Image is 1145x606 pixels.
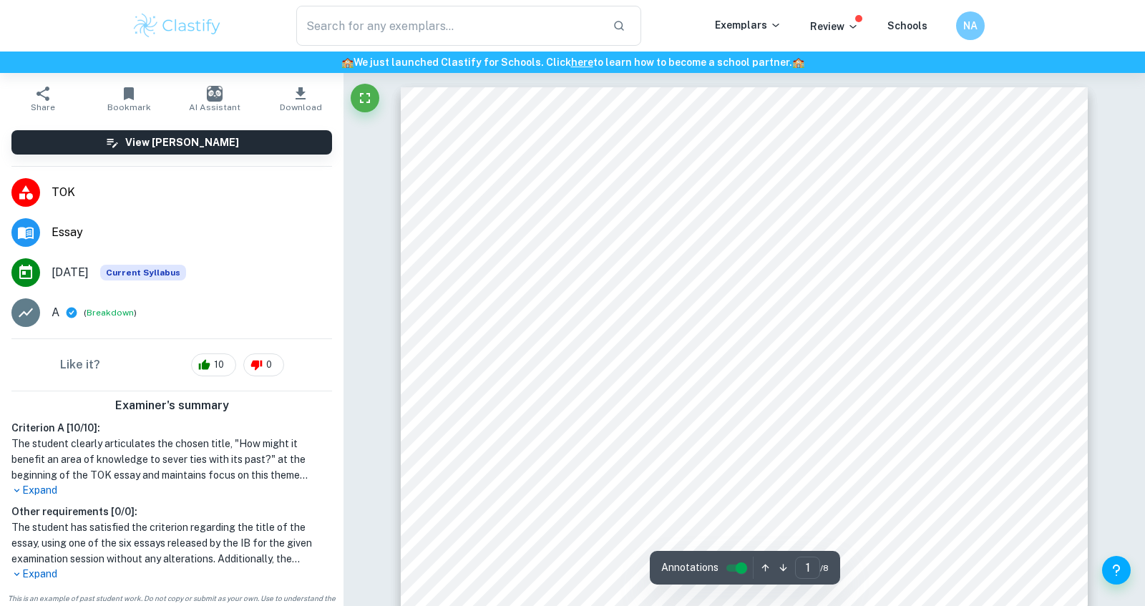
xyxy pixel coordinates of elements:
[11,436,332,483] h1: The student clearly articulates the chosen title, "How might it benefit an area of knowledge to s...
[86,79,172,119] button: Bookmark
[1102,556,1131,585] button: Help and Feedback
[484,571,912,585] span: explore and understand our physical world and the laws that govern it
[11,130,332,155] button: View [PERSON_NAME]
[243,353,284,376] div: 0
[125,135,239,150] h6: View [PERSON_NAME]
[484,411,1005,425] span: discussion, benefits will refer to the advantages or profits gained from the acquisition,
[571,57,593,68] a: here
[52,264,89,281] span: [DATE]
[6,397,338,414] h6: Examiner's summary
[810,19,859,34] p: Review
[296,6,601,46] input: Search for any exemplars...
[87,306,134,319] button: Breakdown
[484,444,1005,457] span: application and sharing of knowledge, whilst <severing ties with the past= is defined as
[258,79,343,119] button: Download
[11,420,332,436] h6: Criterion A [ 10 / 10 ]:
[621,253,688,266] span: undergone
[484,197,816,210] span: Discuss with reference to two areas of knowledge.
[3,54,1142,70] h6: We just launched Clastify for Schools. Click to learn how to become a school partner.
[31,102,55,112] span: Share
[11,519,332,567] h1: The student has satisfied the criterion regarding the title of the essay, using one of the six es...
[107,102,151,112] span: Bookmark
[206,358,232,372] span: 10
[100,265,186,280] span: Current Syllabus
[697,253,759,266] span: numerous
[956,11,985,40] button: NA
[528,380,540,394] span: of
[694,380,717,394] span: and
[207,86,223,102] img: AI Assistant
[984,380,1005,394] span: this
[60,356,100,373] h6: Like it?
[11,504,332,519] h6: Other requirements [ 0 / 0 ]:
[932,253,946,266] span: by
[484,253,572,266] span: understanding
[280,102,322,112] span: Download
[484,284,1005,298] span: progress and ingenious advancements that have served as foundational principles of
[820,562,829,575] span: / 8
[715,17,781,33] p: Exemplars
[484,539,1005,553] span: Natural Science as a discipline is continually evolving, allowing us to systematically
[132,11,223,40] img: Clastify logo
[877,380,897,394] span: the
[351,84,379,112] button: Fullscreen
[484,173,1005,187] span: Question 3: How might it benefit an area of knowledge to sever ties with its past?
[779,380,839,394] span: Sciences.
[341,57,354,68] span: 🏫
[84,306,137,320] span: ( )
[11,483,332,498] p: Expand
[726,380,770,394] span: Natural
[548,380,615,394] span: knowledge
[847,380,868,394] span: For
[661,560,718,575] span: Annotations
[768,253,867,266] span: transformations,
[52,304,59,321] p: A
[100,265,186,280] div: This exemplar is based on the current syllabus. Feel free to refer to it for inspiration/ideas wh...
[792,57,804,68] span: 🏫
[642,380,685,394] span: History
[877,253,923,266] span: marked
[258,358,280,372] span: 0
[912,570,917,580] span: 1
[484,220,1005,234] span: In our pursuit of knowledge as knowers, academic disciplines and the realms of our
[484,316,1016,330] span: the knowledge we currently possess [DATE]. Hence, this essay will delve into how it
[964,380,975,394] span: of
[905,380,955,394] span: purpose
[11,567,332,582] p: Expand
[963,18,979,34] h6: NA
[917,571,1005,585] span: . Severing ties
[484,476,988,489] span: the ending of a connection with outdated knowledge, theories, and methodologies.
[189,102,240,112] span: AI Assistant
[484,380,519,394] span: areas
[484,348,1005,361] span: may benefit an area of knowledge to sever ties with its past, with references to the
[52,224,332,241] span: Essay
[582,253,612,266] span: have
[956,253,1005,266] span: ongoing
[52,184,332,201] span: TOK
[623,380,633,394] span: in
[887,20,927,31] a: Schools
[191,353,236,376] div: 10
[172,79,258,119] button: AI Assistant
